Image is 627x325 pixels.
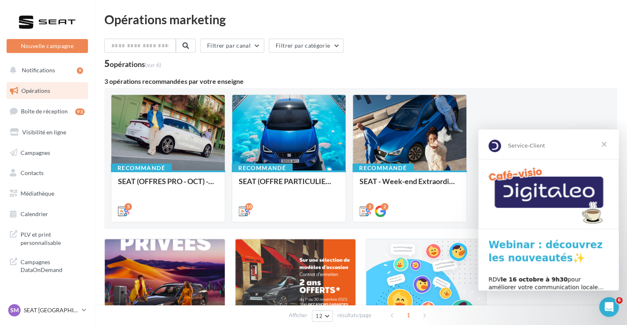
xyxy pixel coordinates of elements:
[10,146,130,171] div: RDV pour améliorer votre communication locale… et attirer plus de clients !
[239,177,339,194] div: SEAT (OFFRE PARTICULIER - OCT) - SOCIAL MEDIA
[21,108,68,115] span: Boîte de réception
[22,129,66,136] span: Visibilité en ligne
[21,169,44,176] span: Contacts
[599,297,619,317] iframe: Intercom live chat
[312,310,333,322] button: 12
[24,306,78,314] p: SEAT [GEOGRAPHIC_DATA]
[23,147,90,153] b: le 16 octobre à 9h30
[22,67,55,74] span: Notifications
[5,164,90,182] a: Contacts
[21,229,85,247] span: PLV et print personnalisable
[124,203,132,210] div: 5
[21,190,54,197] span: Médiathèque
[200,39,264,53] button: Filtrer par canal
[5,185,90,202] a: Médiathèque
[5,124,90,141] a: Visibilité en ligne
[366,203,373,210] div: 2
[21,149,50,156] span: Campagnes
[5,226,90,250] a: PLV et print personnalisable
[478,129,619,290] iframe: Intercom live chat message
[289,311,307,319] span: Afficher
[232,164,293,173] div: Recommandé
[5,62,86,79] button: Notifications 9
[337,311,371,319] span: résultats/page
[104,13,617,25] div: Opérations marketing
[5,82,90,99] a: Opérations
[360,177,460,194] div: SEAT - Week-end Extraordinaire ([GEOGRAPHIC_DATA]) - OCTOBRE
[10,306,19,314] span: SM
[7,39,88,53] button: Nouvelle campagne
[353,164,413,173] div: Recommandé
[5,102,90,120] a: Boîte de réception93
[110,60,161,68] div: opérations
[111,164,172,173] div: Recommandé
[104,78,617,85] div: 3 opérations recommandées par votre enseigne
[5,144,90,161] a: Campagnes
[616,297,622,304] span: 6
[245,203,253,210] div: 10
[5,205,90,223] a: Calendrier
[21,256,85,274] span: Campagnes DataOnDemand
[104,59,161,68] div: 5
[21,210,48,217] span: Calendrier
[402,309,415,322] span: 1
[118,177,218,194] div: SEAT (OFFRES PRO - OCT) - SOCIAL MEDIA
[381,203,388,210] div: 2
[269,39,343,53] button: Filtrer par catégorie
[77,67,83,74] div: 9
[5,253,90,277] a: Campagnes DataOnDemand
[21,87,50,94] span: Opérations
[145,61,161,68] span: (sur 6)
[316,313,323,319] span: 12
[7,302,88,318] a: SM SEAT [GEOGRAPHIC_DATA]
[75,108,85,115] div: 93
